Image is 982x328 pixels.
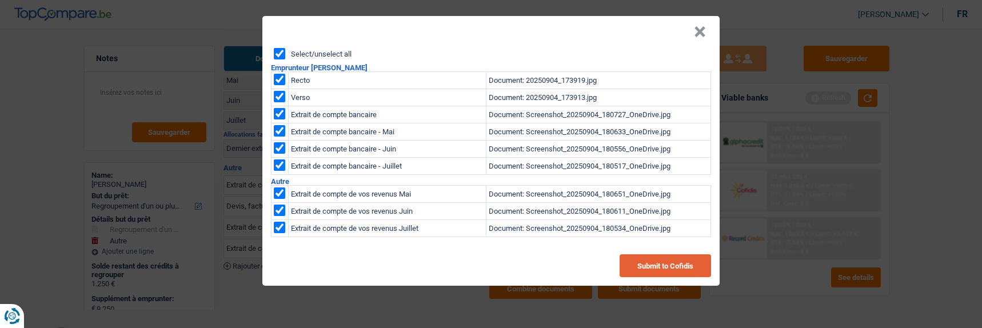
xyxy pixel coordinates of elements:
[486,186,711,203] td: Document: Screenshot_20250904_180651_OneDrive.jpg
[289,72,486,89] td: Recto
[289,186,486,203] td: Extrait de compte de vos revenus Mai
[486,106,711,123] td: Document: Screenshot_20250904_180727_OneDrive.jpg
[271,64,711,71] h2: Emprunteur [PERSON_NAME]
[486,123,711,141] td: Document: Screenshot_20250904_180633_OneDrive.jpg
[289,106,486,123] td: Extrait de compte bancaire
[289,220,486,237] td: Extrait de compte de vos revenus Juillet
[291,50,352,58] label: Select/unselect all
[486,203,711,220] td: Document: Screenshot_20250904_180611_OneDrive.jpg
[486,72,711,89] td: Document: 20250904_173919.jpg
[289,158,486,175] td: Extrait de compte bancaire - Juillet
[289,89,486,106] td: Verso
[620,254,711,277] button: Submit to Cofidis
[289,141,486,158] td: Extrait de compte bancaire - Juin
[486,141,711,158] td: Document: Screenshot_20250904_180556_OneDrive.jpg
[486,220,711,237] td: Document: Screenshot_20250904_180534_OneDrive.jpg
[486,158,711,175] td: Document: Screenshot_20250904_180517_OneDrive.jpg
[486,89,711,106] td: Document: 20250904_173913.jpg
[289,203,486,220] td: Extrait de compte de vos revenus Juin
[694,26,706,38] button: Close
[271,178,711,185] h2: Autre
[289,123,486,141] td: Extrait de compte bancaire - Mai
